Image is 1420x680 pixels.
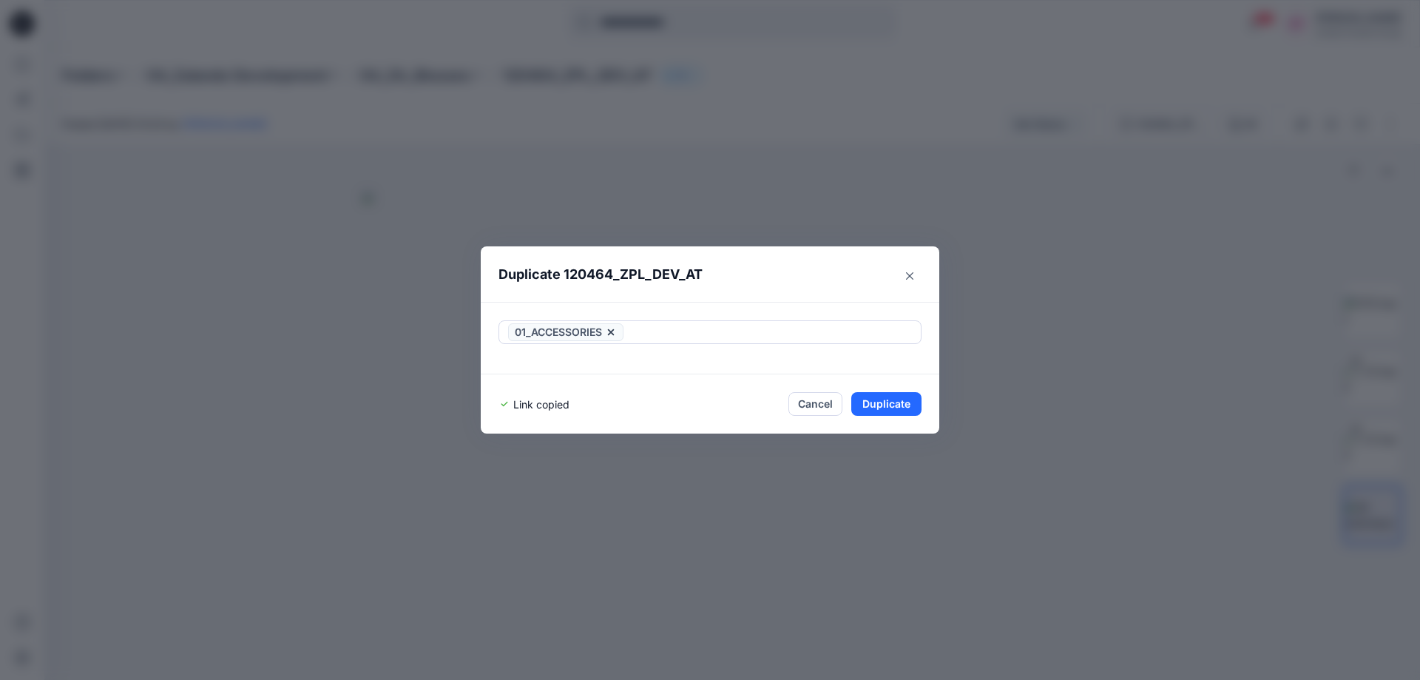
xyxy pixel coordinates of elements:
[513,397,569,412] p: Link copied
[788,392,842,416] button: Cancel
[851,392,922,416] button: Duplicate
[898,264,922,288] button: Close
[515,323,602,341] span: 01_ACCESSORIES
[498,264,703,285] p: Duplicate 120464_ZPL_DEV_AT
